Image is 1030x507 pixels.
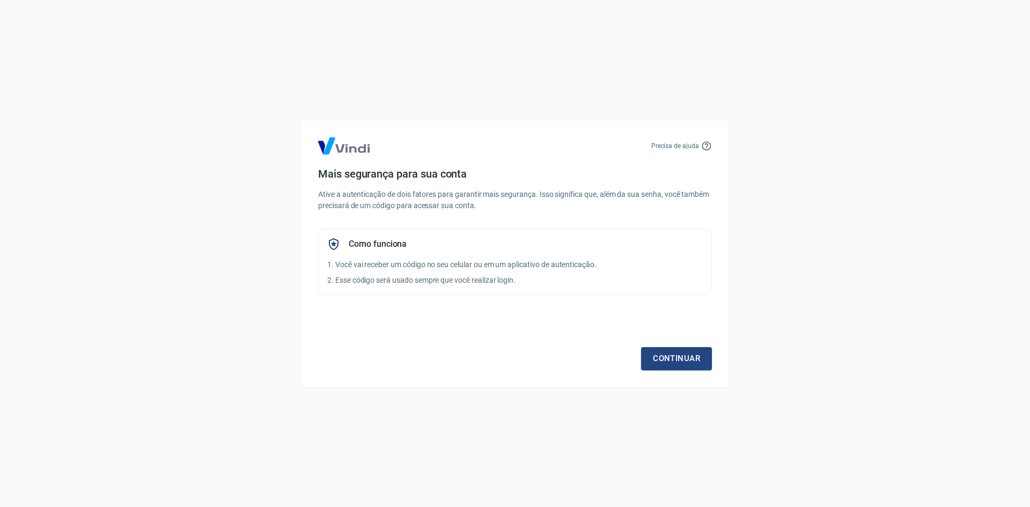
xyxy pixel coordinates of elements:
p: 1. Você vai receber um código no seu celular ou em um aplicativo de autenticação. [327,259,703,270]
p: Ative a autenticação de dois fatores para garantir mais segurança. Isso significa que, além da su... [318,189,712,211]
p: Precisa de ajuda [651,141,699,151]
h5: Como funciona [349,239,407,249]
a: Continuar [641,347,712,370]
img: Logo Vind [318,137,370,155]
p: 2. Esse código será usado sempre que você realizar login. [327,275,703,286]
h4: Mais segurança para sua conta [318,167,712,180]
